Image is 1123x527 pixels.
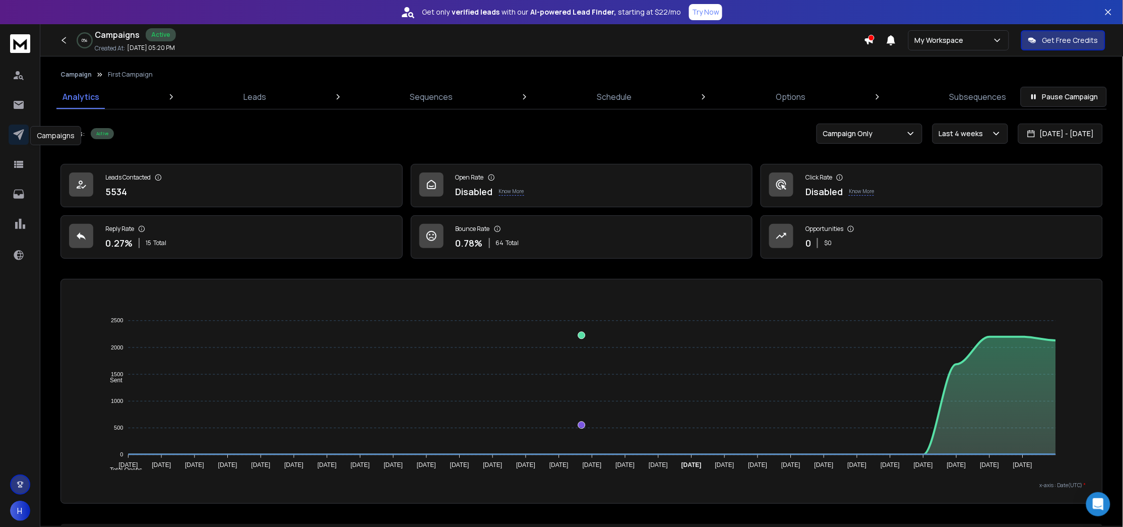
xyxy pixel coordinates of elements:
p: Reply Rate [105,225,134,233]
span: Total Opens [102,466,142,474]
p: First Campaign [108,71,153,79]
tspan: [DATE] [681,461,702,469]
tspan: [DATE] [119,461,138,469]
tspan: [DATE] [318,461,337,469]
p: Open Rate [456,173,484,182]
p: Know More [849,188,874,196]
strong: verified leads [452,7,500,17]
tspan: [DATE] [185,461,204,469]
p: Last 4 weeks [939,129,987,139]
tspan: [DATE] [450,461,469,469]
p: Analytics [63,91,99,103]
h1: Campaigns [95,29,140,41]
p: Bounce Rate [456,225,490,233]
div: Active [146,28,176,41]
tspan: [DATE] [815,461,834,469]
button: Try Now [689,4,722,20]
p: Know More [499,188,524,196]
tspan: [DATE] [748,461,767,469]
p: Click Rate [805,173,832,182]
span: Total [153,239,166,247]
tspan: [DATE] [284,461,303,469]
p: Subsequences [950,91,1007,103]
a: Subsequences [944,85,1013,109]
tspan: 500 [114,425,123,431]
p: Opportunities [805,225,843,233]
p: Try Now [692,7,719,17]
tspan: 2000 [111,344,123,350]
tspan: [DATE] [848,461,867,469]
button: H [10,501,30,521]
p: 0.78 % [456,236,483,250]
span: Total [506,239,519,247]
button: Get Free Credits [1021,30,1105,50]
tspan: [DATE] [549,461,569,469]
a: Leads Contacted5534 [60,164,403,207]
p: Disabled [456,185,493,199]
p: Leads Contacted [105,173,151,182]
p: 0 [805,236,811,250]
a: Schedule [591,85,638,109]
tspan: [DATE] [649,461,668,469]
tspan: 1500 [111,371,123,377]
tspan: [DATE] [384,461,403,469]
button: Campaign [60,71,92,79]
tspan: [DATE] [516,461,535,469]
tspan: [DATE] [152,461,171,469]
a: Sequences [404,85,459,109]
tspan: [DATE] [351,461,370,469]
button: [DATE] - [DATE] [1018,124,1103,144]
tspan: [DATE] [1013,461,1032,469]
p: 0 % [82,37,88,43]
tspan: [DATE] [947,461,966,469]
div: Active [91,128,114,139]
a: Opportunities0$0 [761,215,1103,259]
tspan: [DATE] [881,461,900,469]
a: Bounce Rate0.78%64Total [411,215,753,259]
p: x-axis : Date(UTC) [77,482,1086,489]
p: Schedule [597,91,632,103]
tspan: 2500 [111,318,123,324]
tspan: [DATE] [218,461,237,469]
button: Pause Campaign [1021,87,1107,107]
tspan: 0 [120,452,123,458]
a: Analytics [56,85,105,109]
p: Sequences [410,91,453,103]
tspan: [DATE] [483,461,503,469]
span: 15 [146,239,151,247]
a: Leads [237,85,272,109]
tspan: [DATE] [914,461,933,469]
p: Get Free Credits [1042,35,1098,45]
a: Open RateDisabledKnow More [411,164,753,207]
div: Open Intercom Messenger [1086,492,1110,516]
tspan: [DATE] [781,461,800,469]
a: Options [770,85,812,109]
p: Get only with our starting at $22/mo [422,7,681,17]
strong: AI-powered Lead Finder, [530,7,616,17]
tspan: [DATE] [616,461,635,469]
img: logo [10,34,30,53]
a: Click RateDisabledKnow More [761,164,1103,207]
tspan: [DATE] [252,461,271,469]
p: [DATE] 05:20 PM [127,44,175,52]
tspan: [DATE] [980,461,1000,469]
span: Sent [102,377,122,384]
tspan: [DATE] [417,461,436,469]
tspan: [DATE] [583,461,602,469]
tspan: 1000 [111,398,123,404]
tspan: [DATE] [715,461,734,469]
p: 5534 [105,185,127,199]
a: Reply Rate0.27%15Total [60,215,403,259]
p: Disabled [805,185,843,199]
p: Options [776,91,805,103]
p: Created At: [95,44,125,52]
p: My Workspace [915,35,968,45]
p: Campaign Only [823,129,877,139]
p: $ 0 [824,239,832,247]
p: Leads [243,91,266,103]
div: Campaigns [30,126,81,145]
span: 64 [496,239,504,247]
p: 0.27 % [105,236,133,250]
